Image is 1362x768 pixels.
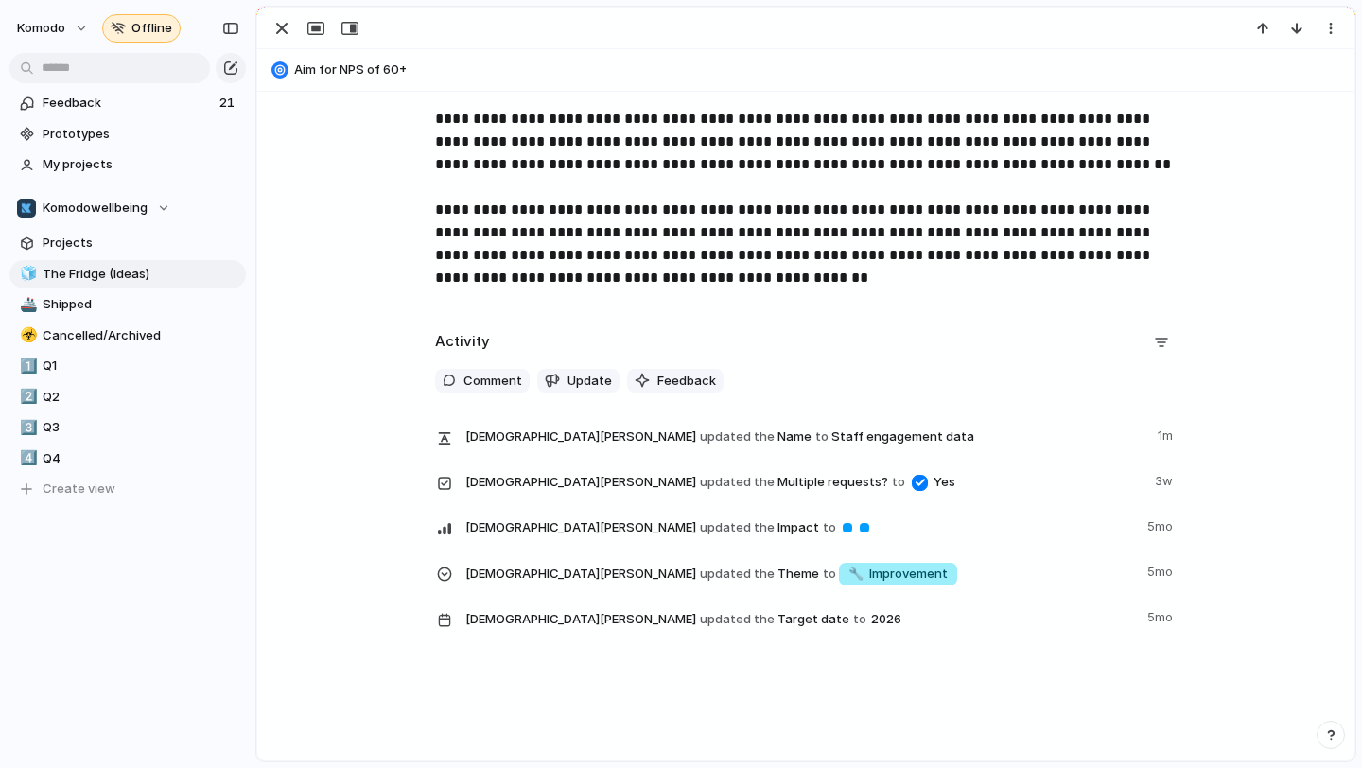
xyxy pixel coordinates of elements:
[465,514,1136,540] span: Impact
[465,428,696,446] span: [DEMOGRAPHIC_DATA][PERSON_NAME]
[17,388,36,407] button: 2️⃣
[20,356,33,377] div: 1️⃣
[465,565,696,584] span: [DEMOGRAPHIC_DATA][PERSON_NAME]
[20,417,33,439] div: 3️⃣
[9,13,98,44] button: Komodo
[463,372,522,391] span: Comment
[9,150,246,179] a: My projects
[43,357,239,375] span: Q1
[9,120,246,148] a: Prototypes
[9,445,246,473] a: 4️⃣Q4
[9,352,246,380] a: 1️⃣Q1
[43,155,239,174] span: My projects
[465,468,1144,495] span: Multiple requests?
[43,449,239,468] span: Q4
[266,55,1346,85] button: Aim for NPS of 60+
[131,19,172,38] span: Offline
[20,324,33,346] div: ☣️
[1158,423,1177,445] span: 1m
[43,295,239,314] span: Shipped
[43,199,148,218] span: Komodowellbeing
[465,473,696,492] span: [DEMOGRAPHIC_DATA][PERSON_NAME]
[9,413,246,442] a: 3️⃣Q3
[17,265,36,284] button: 🧊
[700,565,775,584] span: updated the
[1147,604,1177,627] span: 5mo
[43,265,239,284] span: The Fridge (Ideas)
[20,386,33,408] div: 2️⃣
[1147,514,1177,536] span: 5mo
[20,263,33,285] div: 🧊
[17,357,36,375] button: 1️⃣
[9,322,246,350] a: ☣️Cancelled/Archived
[465,610,696,629] span: [DEMOGRAPHIC_DATA][PERSON_NAME]
[1147,559,1177,582] span: 5mo
[9,475,246,503] button: Create view
[465,518,696,537] span: [DEMOGRAPHIC_DATA][PERSON_NAME]
[700,428,775,446] span: updated the
[848,566,864,581] span: 🔧
[465,604,1136,633] span: Target date
[700,610,775,629] span: updated the
[465,559,1136,587] span: Theme
[20,294,33,316] div: 🚢
[9,383,246,411] a: 2️⃣Q2
[892,473,905,492] span: to
[9,290,246,319] a: 🚢Shipped
[700,473,775,492] span: updated the
[9,260,246,288] a: 🧊The Fridge (Ideas)
[848,565,948,584] span: Improvement
[43,480,115,498] span: Create view
[465,423,1146,449] span: Name Staff engagement data
[43,234,239,253] span: Projects
[9,194,246,222] button: Komodowellbeing
[567,372,612,391] span: Update
[435,331,490,353] h2: Activity
[823,518,836,537] span: to
[815,428,829,446] span: to
[20,447,33,469] div: 4️⃣
[17,418,36,437] button: 3️⃣
[43,388,239,407] span: Q2
[219,94,238,113] span: 21
[17,326,36,345] button: ☣️
[9,89,246,117] a: Feedback21
[700,518,775,537] span: updated the
[17,449,36,468] button: 4️⃣
[853,610,866,629] span: to
[294,61,1346,79] span: Aim for NPS of 60+
[17,295,36,314] button: 🚢
[17,19,65,38] span: Komodo
[866,608,906,631] span: 2026
[537,369,620,393] button: Update
[43,125,239,144] span: Prototypes
[627,369,724,393] button: Feedback
[9,229,246,257] a: Projects
[823,565,836,584] span: to
[43,418,239,437] span: Q3
[1155,468,1177,491] span: 3w
[43,94,214,113] span: Feedback
[934,473,955,492] span: Yes
[657,372,716,391] span: Feedback
[43,326,239,345] span: Cancelled/Archived
[435,369,530,393] button: Comment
